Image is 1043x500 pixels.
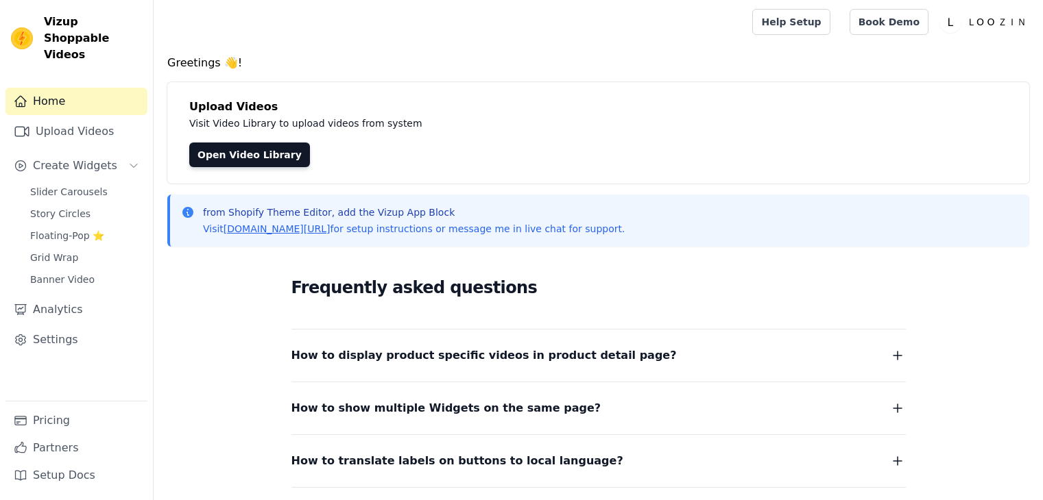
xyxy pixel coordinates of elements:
[291,399,601,418] span: How to show multiple Widgets on the same page?
[5,434,147,462] a: Partners
[30,251,78,264] span: Grid Wrap
[752,9,830,35] a: Help Setup
[5,88,147,115] a: Home
[22,204,147,223] a: Story Circles
[30,207,91,221] span: Story Circles
[167,55,1029,71] h4: Greetings 👋!
[30,229,104,242] span: Floating-Pop ⭐
[44,14,142,63] span: Vizup Shoppable Videos
[189,142,310,167] a: Open Video Library
[203,205,625,219] p: from Shopify Theme Editor, add the Vizup App Block
[945,15,957,29] text: Ｌ
[33,158,117,174] span: Create Widgets
[5,462,147,489] a: Setup Docs
[291,451,623,471] span: How to translate labels on buttons to local language?
[224,223,331,234] a: [DOMAIN_NAME][URL]
[291,346,677,365] span: How to display product specific videos in product detail page?
[22,182,147,201] a: Slider Carousels
[850,9,928,35] a: Book Demo
[30,185,108,199] span: Slider Carousels
[939,10,1032,34] button: Ｌ ＬO O ＺＩＮ
[5,326,147,353] a: Settings
[22,226,147,245] a: Floating-Pop ⭐
[22,248,147,267] a: Grid Wrap
[291,451,906,471] button: How to translate labels on buttons to local language?
[291,399,906,418] button: How to show multiple Widgets on the same page?
[30,273,95,286] span: Banner Video
[203,222,625,236] p: Visit for setup instructions or message me in live chat for support.
[291,346,906,365] button: How to display product specific videos in product detail page?
[291,274,906,301] h2: Frequently asked questions
[5,296,147,323] a: Analytics
[189,115,804,132] p: Visit Video Library to upload videos from system
[22,270,147,289] a: Banner Video
[5,407,147,434] a: Pricing
[961,10,1032,34] p: ＬO O ＺＩＮ
[11,27,33,49] img: Vizup
[5,152,147,179] button: Create Widgets
[189,99,1007,115] h4: Upload Videos
[5,118,147,145] a: Upload Videos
